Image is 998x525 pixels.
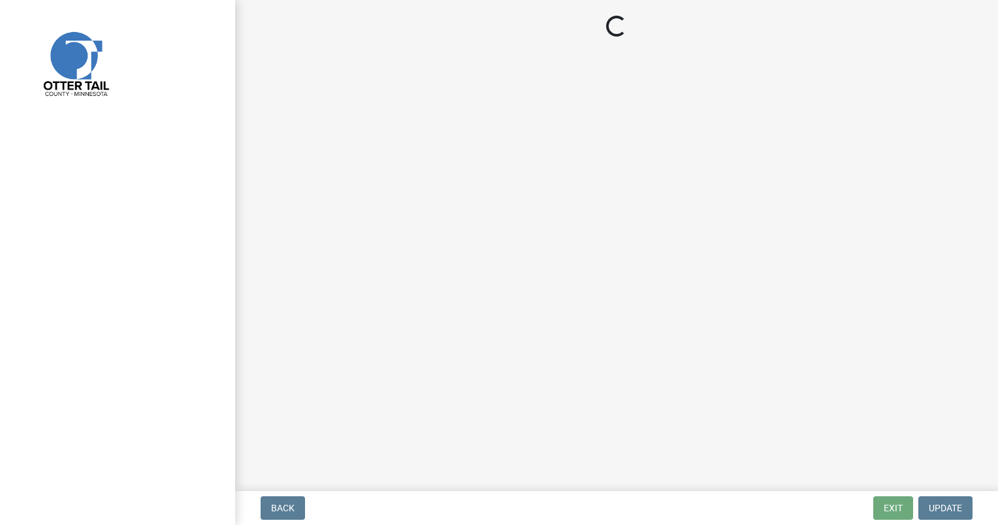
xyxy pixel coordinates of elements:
[271,503,295,513] span: Back
[918,496,973,520] button: Update
[929,503,962,513] span: Update
[261,496,305,520] button: Back
[873,496,913,520] button: Exit
[26,14,124,112] img: Otter Tail County, Minnesota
